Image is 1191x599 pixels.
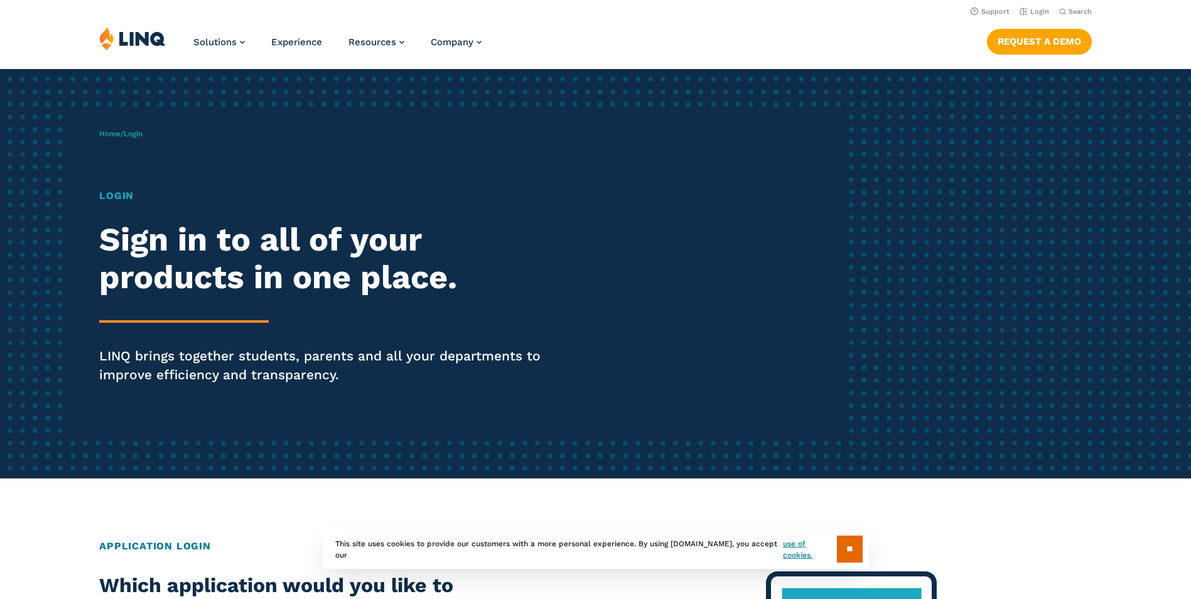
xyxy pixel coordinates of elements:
a: Support [971,8,1010,16]
a: Solutions [193,36,245,48]
span: Search [1069,8,1092,16]
button: Open Search Bar [1059,7,1092,16]
span: Login [124,129,143,138]
img: LINQ | K‑12 Software [99,26,166,50]
a: Home [99,129,121,138]
h2: Application Login [99,539,1092,554]
span: Company [431,36,473,48]
a: Experience [271,36,322,48]
nav: Primary Navigation [193,26,482,68]
a: Request a Demo [987,29,1092,54]
a: Login [1020,8,1049,16]
a: Company [431,36,482,48]
nav: Button Navigation [987,26,1092,54]
span: Resources [348,36,396,48]
a: use of cookies. [783,538,836,561]
div: This site uses cookies to provide our customers with a more personal experience. By using [DOMAIN... [323,529,869,569]
h1: Login [99,188,558,203]
span: Solutions [193,36,237,48]
a: Resources [348,36,404,48]
span: / [99,129,143,138]
h2: Sign in to all of your products in one place. [99,221,558,296]
p: LINQ brings together students, parents and all your departments to improve efficiency and transpa... [99,347,558,384]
